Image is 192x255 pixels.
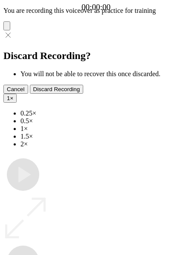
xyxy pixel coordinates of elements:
li: 1.5× [20,133,189,140]
p: You are recording this voiceover as practice for training [3,7,189,15]
span: 1 [7,95,10,101]
li: 2× [20,140,189,148]
li: 1× [20,125,189,133]
button: Cancel [3,85,28,94]
h2: Discard Recording? [3,50,189,62]
li: 0.5× [20,117,189,125]
a: 00:00:00 [81,3,111,12]
li: You will not be able to recover this once discarded. [20,70,189,78]
button: 1× [3,94,17,103]
button: Discard Recording [30,85,84,94]
li: 0.25× [20,110,189,117]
